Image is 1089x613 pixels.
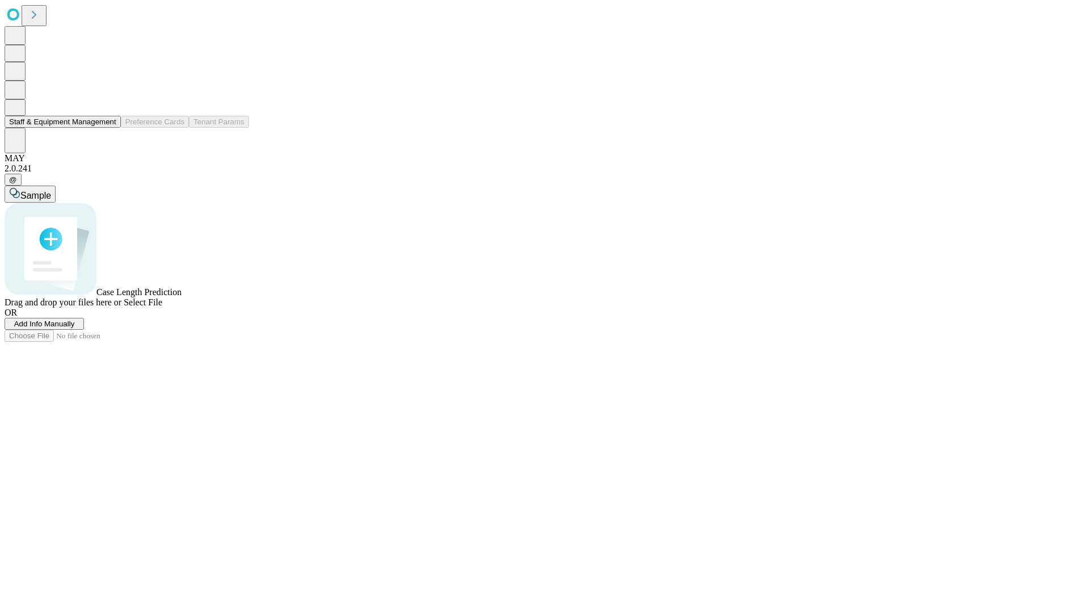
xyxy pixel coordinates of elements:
div: 2.0.241 [5,163,1084,174]
button: Staff & Equipment Management [5,116,121,128]
button: @ [5,174,22,186]
span: Drag and drop your files here or [5,297,121,307]
button: Tenant Params [189,116,249,128]
span: Add Info Manually [14,320,75,328]
button: Preference Cards [121,116,189,128]
span: OR [5,308,17,317]
span: Select File [124,297,162,307]
button: Sample [5,186,56,203]
span: Sample [20,191,51,200]
button: Add Info Manually [5,318,84,330]
span: @ [9,175,17,184]
div: MAY [5,153,1084,163]
span: Case Length Prediction [96,287,181,297]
